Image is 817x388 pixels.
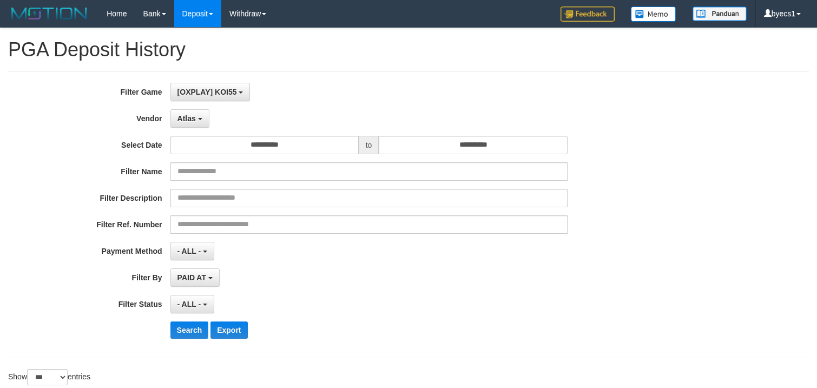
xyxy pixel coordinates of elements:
button: Export [210,321,247,339]
span: - ALL - [177,300,201,308]
label: Show entries [8,369,90,385]
span: PAID AT [177,273,206,282]
button: [OXPLAY] KOI55 [170,83,251,101]
button: - ALL - [170,295,214,313]
span: Atlas [177,114,196,123]
span: to [359,136,379,154]
img: Feedback.jpg [561,6,615,22]
select: Showentries [27,369,68,385]
h1: PGA Deposit History [8,39,809,61]
img: MOTION_logo.png [8,5,90,22]
button: Atlas [170,109,209,128]
button: PAID AT [170,268,220,287]
button: Search [170,321,209,339]
button: - ALL - [170,242,214,260]
img: Button%20Memo.svg [631,6,676,22]
img: panduan.png [693,6,747,21]
span: - ALL - [177,247,201,255]
span: [OXPLAY] KOI55 [177,88,237,96]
